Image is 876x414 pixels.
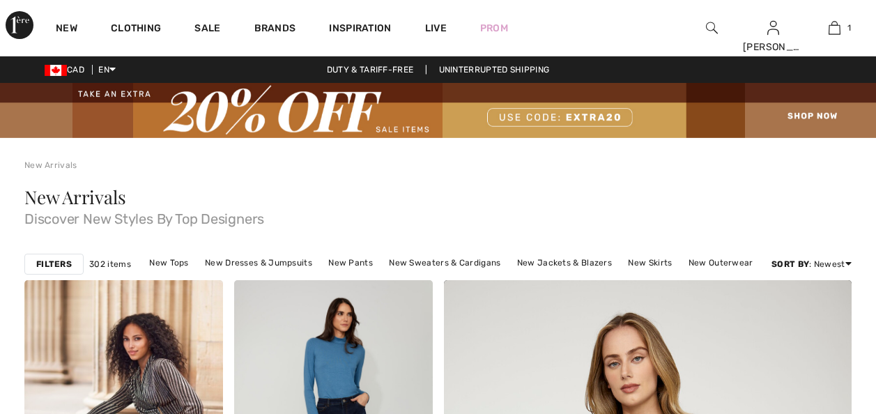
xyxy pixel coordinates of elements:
a: Sign In [767,21,779,34]
img: search the website [706,20,718,36]
a: 1 [804,20,864,36]
strong: Filters [36,258,72,270]
a: New Tops [142,254,195,272]
a: New Jackets & Blazers [510,254,619,272]
a: Brands [254,22,296,37]
span: Inspiration [329,22,391,37]
span: Discover New Styles By Top Designers [24,206,852,226]
a: Live [425,21,447,36]
img: My Info [767,20,779,36]
a: Prom [480,21,508,36]
a: New Pants [321,254,380,272]
a: Sale [194,22,220,37]
span: 302 items [89,258,131,270]
a: Clothing [111,22,161,37]
img: 1ère Avenue [6,11,33,39]
strong: Sort By [771,259,809,269]
a: New Outerwear [682,254,760,272]
img: Canadian Dollar [45,65,67,76]
a: New Sweaters & Cardigans [382,254,507,272]
img: My Bag [829,20,840,36]
a: New Dresses & Jumpsuits [198,254,319,272]
a: New Skirts [621,254,679,272]
span: EN [98,65,116,75]
a: New Arrivals [24,160,77,170]
div: : Newest [771,258,852,270]
a: New [56,22,77,37]
span: 1 [847,22,851,34]
span: CAD [45,65,90,75]
div: [PERSON_NAME] [743,40,803,54]
span: New Arrivals [24,185,125,209]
